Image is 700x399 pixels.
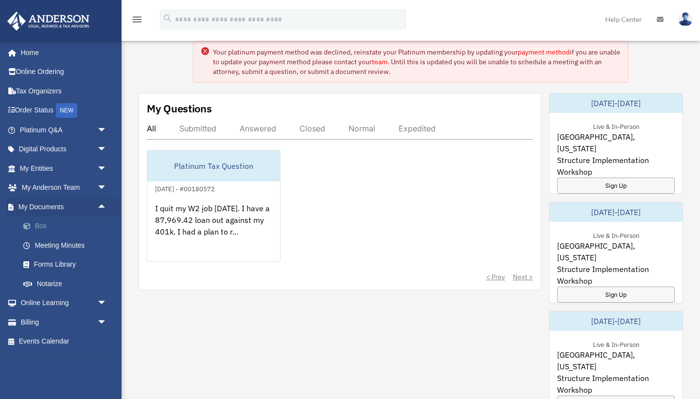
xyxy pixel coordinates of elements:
[147,101,212,116] div: My Questions
[7,101,122,121] a: Order StatusNEW
[372,57,387,66] a: team
[399,124,436,133] div: Expedited
[97,120,117,140] span: arrow_drop_down
[131,14,143,25] i: menu
[7,43,117,62] a: Home
[7,197,122,217] a: My Documentsarrow_drop_up
[97,197,117,217] span: arrow_drop_up
[97,178,117,198] span: arrow_drop_down
[147,150,280,181] div: Platinum Tax Question
[7,178,122,198] a: My Anderson Teamarrow_drop_down
[14,217,122,236] a: Box
[147,150,280,262] a: Platinum Tax Question[DATE] - #00180572I quit my W2 job [DATE]. I have a 87,969.42 loan out again...
[4,12,92,31] img: Anderson Advisors Platinum Portal
[147,124,156,133] div: All
[14,274,122,293] a: Notarize
[557,263,675,287] span: Structure Implementation Workshop
[7,293,122,313] a: Online Learningarrow_drop_down
[678,12,693,26] img: User Pic
[7,140,122,159] a: Digital Productsarrow_drop_down
[349,124,375,133] div: Normal
[585,121,647,131] div: Live & In-Person
[7,332,122,351] a: Events Calendar
[557,349,675,372] span: [GEOGRAPHIC_DATA], [US_STATE]
[557,240,675,263] span: [GEOGRAPHIC_DATA], [US_STATE]
[97,293,117,313] span: arrow_drop_down
[147,183,223,193] div: [DATE] - #00180572
[7,312,122,332] a: Billingarrow_drop_down
[557,287,675,303] a: Sign Up
[97,312,117,332] span: arrow_drop_down
[7,81,122,101] a: Tax Organizers
[240,124,276,133] div: Answered
[557,154,675,178] span: Structure Implementation Workshop
[518,48,570,56] a: payment method
[97,159,117,179] span: arrow_drop_down
[549,311,682,331] div: [DATE]-[DATE]
[131,17,143,25] a: menu
[7,120,122,140] a: Platinum Q&Aarrow_drop_down
[557,131,675,154] span: [GEOGRAPHIC_DATA], [US_STATE]
[14,255,122,274] a: Forms Library
[585,339,647,349] div: Live & In-Person
[7,159,122,178] a: My Entitiesarrow_drop_down
[147,195,280,271] div: I quit my W2 job [DATE]. I have a 87,969.42 loan out against my 401k. I had a plan to r...
[549,202,682,222] div: [DATE]-[DATE]
[162,13,173,24] i: search
[549,93,682,113] div: [DATE]-[DATE]
[585,230,647,240] div: Live & In-Person
[14,236,122,255] a: Meeting Minutes
[557,178,675,194] a: Sign Up
[557,372,675,396] span: Structure Implementation Workshop
[299,124,325,133] div: Closed
[56,103,77,118] div: NEW
[179,124,216,133] div: Submitted
[7,62,122,82] a: Online Ordering
[97,140,117,160] span: arrow_drop_down
[213,47,620,76] div: Your platinum payment method was declined, reinstate your Platinum membership by updating your if...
